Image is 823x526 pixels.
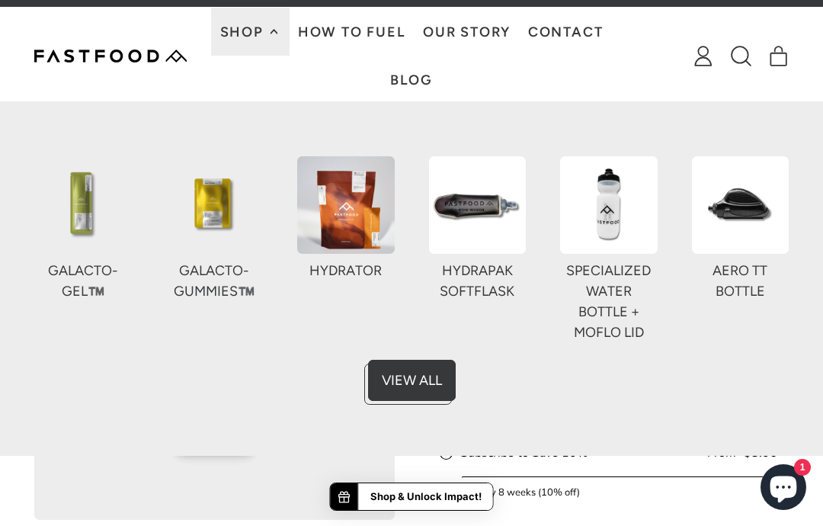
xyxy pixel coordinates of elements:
[220,25,267,39] span: Shop
[211,8,289,56] button: Shop
[382,56,442,104] a: Blog
[290,8,415,56] a: How To Fuel
[415,8,520,56] a: Our Story
[520,8,612,56] a: Contact
[34,50,187,63] img: Fastfood
[756,464,811,514] inbox-online-store-chat: Shopify online store chat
